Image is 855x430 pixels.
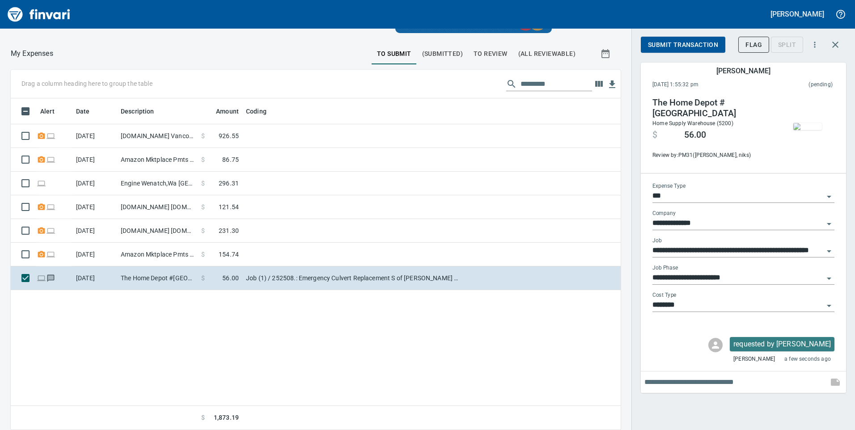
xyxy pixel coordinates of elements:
span: To Submit [377,48,411,59]
span: This records your note into the expense [825,371,846,393]
td: [DOMAIN_NAME] [DOMAIN_NAME][URL] WA [117,195,198,219]
td: Amazon Mktplace Pmts [DOMAIN_NAME][URL] WA [117,148,198,172]
label: Job [652,238,662,244]
span: Receipt Required [37,133,46,139]
span: 1,873.19 [214,413,239,422]
span: Receipt Required [37,204,46,210]
span: $ [652,130,657,140]
button: Open [823,190,835,203]
button: Open [823,218,835,230]
h5: [PERSON_NAME] [716,66,770,76]
td: [DOMAIN_NAME] [DOMAIN_NAME][URL] WA [117,219,198,243]
span: Review by: PM31 ([PERSON_NAME], niks) [652,151,774,160]
span: Date [76,106,90,117]
button: Open [823,299,835,312]
span: 121.54 [219,202,239,211]
td: [DATE] [72,219,117,243]
td: Engine Wenatch,Wa [GEOGRAPHIC_DATA] CO [117,172,198,195]
span: $ [201,250,205,259]
span: Description [121,106,154,117]
nav: breadcrumb [11,48,53,59]
button: More [805,35,825,55]
td: The Home Depot #[GEOGRAPHIC_DATA] [117,266,198,290]
p: requested by [PERSON_NAME] [733,339,831,350]
span: Amount [216,106,239,117]
span: $ [201,274,205,282]
span: (All Reviewable) [518,48,576,59]
span: [DATE] 1:55:32 pm [652,80,753,89]
span: Home Supply Warehouse (5200) [652,120,733,126]
span: Amount [204,106,239,117]
img: receipts%2Ftapani%2F2025-09-23%2FdDaZX8JUyyeI0KH0W5cbBD8H2fn2__nwBCNRS9we4g7FpjCduf_1.jpg [793,123,822,130]
span: (Submitted) [422,48,463,59]
button: Open [823,272,835,285]
p: My Expenses [11,48,53,59]
button: Choose columns to display [592,77,605,91]
span: 926.55 [219,131,239,140]
p: Drag a column heading here to group the table [21,79,152,88]
span: Online transaction [37,180,46,186]
td: Job (1) / 252508.: Emergency Culvert Replacement S of [PERSON_NAME] Hts RD / 14. . 04: Erosion Co... [242,266,466,290]
span: Description [121,106,166,117]
button: Show transactions within a particular date range [592,43,621,64]
span: 154.74 [219,250,239,259]
span: a few seconds ago [784,355,831,364]
span: $ [201,131,205,140]
span: 296.31 [219,179,239,188]
td: [DATE] [72,148,117,172]
span: Flag [745,39,762,51]
h5: [PERSON_NAME] [770,9,824,19]
span: Submit Transaction [648,39,718,51]
span: [PERSON_NAME] [733,355,775,364]
label: Company [652,211,676,216]
span: Online transaction [46,228,55,233]
td: Amazon Mktplace Pmts [DOMAIN_NAME][URL] WA [117,243,198,266]
span: 56.00 [684,130,706,140]
span: Coding [246,106,267,117]
span: Online transaction [46,251,55,257]
button: Flag [738,37,769,53]
td: [DATE] [72,266,117,290]
span: Has messages [46,275,55,281]
label: Job Phase [652,266,678,271]
td: [DATE] [72,243,117,266]
span: $ [201,202,205,211]
span: 86.75 [222,155,239,164]
span: Online transaction [46,156,55,162]
div: Transaction still pending, cannot split yet. It usually takes 2-3 days for a merchant to settle a... [771,40,803,48]
span: To Review [474,48,508,59]
span: $ [201,226,205,235]
span: $ [201,179,205,188]
button: Close transaction [825,34,846,55]
span: Coding [246,106,278,117]
h4: The Home Depot #[GEOGRAPHIC_DATA] [652,97,774,119]
img: Finvari [5,4,72,25]
span: $ [201,413,205,422]
span: Receipt Required [37,228,46,233]
td: [DATE] [72,172,117,195]
span: 56.00 [222,274,239,282]
td: [DOMAIN_NAME] Vancouver [GEOGRAPHIC_DATA] [117,124,198,148]
span: Alert [40,106,66,117]
span: Receipt Required [37,156,46,162]
span: This charge has not been settled by the merchant yet. This usually takes a couple of days but in ... [753,80,833,89]
span: Date [76,106,102,117]
span: Receipt Required [37,251,46,257]
span: Online transaction [37,275,46,281]
span: Online transaction [46,133,55,139]
span: Alert [40,106,55,117]
label: Cost Type [652,293,677,298]
label: Expense Type [652,184,686,189]
button: Download table [605,78,619,91]
button: [PERSON_NAME] [768,7,826,21]
button: Open [823,245,835,257]
span: $ [201,155,205,164]
td: [DATE] [72,195,117,219]
span: Online transaction [46,204,55,210]
div: Click for options [730,337,834,351]
span: 231.30 [219,226,239,235]
td: [DATE] [72,124,117,148]
button: Submit Transaction [641,37,725,53]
